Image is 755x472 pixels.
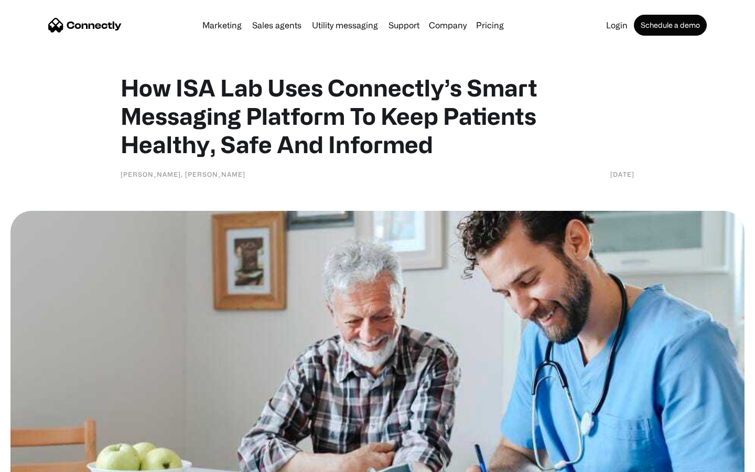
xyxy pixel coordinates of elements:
[248,21,306,29] a: Sales agents
[21,454,63,468] ul: Language list
[602,21,632,29] a: Login
[384,21,424,29] a: Support
[121,73,634,158] h1: How ISA Lab Uses Connectly’s Smart Messaging Platform To Keep Patients Healthy, Safe And Informed
[198,21,246,29] a: Marketing
[472,21,508,29] a: Pricing
[121,169,245,179] div: [PERSON_NAME], [PERSON_NAME]
[634,15,707,36] a: Schedule a demo
[429,18,467,33] div: Company
[610,169,634,179] div: [DATE]
[10,454,63,468] aside: Language selected: English
[308,21,382,29] a: Utility messaging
